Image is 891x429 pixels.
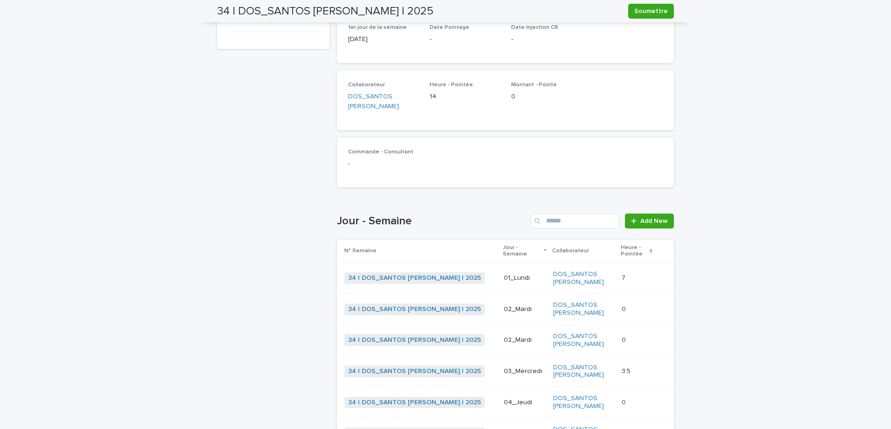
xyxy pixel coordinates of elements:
p: N° Semaine [344,246,377,256]
a: DOS_SANTOS [PERSON_NAME] [553,301,614,317]
a: 34 | DOS_SANTOS [PERSON_NAME] | 2025 [348,336,481,344]
p: 0 [622,334,628,344]
tr: 34 | DOS_SANTOS [PERSON_NAME] | 2025 02_MardiDOS_SANTOS [PERSON_NAME] 00 [337,325,674,356]
a: DOS_SANTOS [PERSON_NAME] [553,394,614,410]
p: 04_Jeudi [504,399,546,407]
span: Date Pointage [430,25,469,30]
a: 34 | DOS_SANTOS [PERSON_NAME] | 2025 [348,305,481,313]
tr: 34 | DOS_SANTOS [PERSON_NAME] | 2025 02_MardiDOS_SANTOS [PERSON_NAME] 00 [337,294,674,325]
a: DOS_SANTOS [PERSON_NAME] [553,364,614,380]
tr: 34 | DOS_SANTOS [PERSON_NAME] | 2025 03_MercrediDOS_SANTOS [PERSON_NAME] 3.53.5 [337,356,674,387]
a: 34 | DOS_SANTOS [PERSON_NAME] | 2025 [348,367,481,375]
span: 1er jour de la semaine [348,25,407,30]
span: Commande - Consultant [348,149,413,155]
h1: Jour - Semaine [337,214,527,228]
input: Search [531,214,619,228]
span: Add New [640,218,668,224]
p: - [511,35,582,44]
a: DOS_SANTOS [PERSON_NAME] [348,92,418,111]
p: 0 [511,92,582,102]
p: 01_Lundi [504,274,546,282]
span: Heure - Pointée [430,82,473,88]
a: DOS_SANTOS [PERSON_NAME] [553,270,614,286]
p: Collaborateur [552,246,589,256]
tr: 34 | DOS_SANTOS [PERSON_NAME] | 2025 04_JeudiDOS_SANTOS [PERSON_NAME] 00 [337,387,674,418]
p: [DATE] [348,35,418,44]
span: Montant - Pointé [511,82,557,88]
h2: 34 | DOS_SANTOS [PERSON_NAME] | 2025 [217,5,433,18]
p: - [430,35,500,44]
tr: 34 | DOS_SANTOS [PERSON_NAME] | 2025 01_LundiDOS_SANTOS [PERSON_NAME] 77 [337,263,674,294]
p: 02_Mardi [504,336,546,344]
p: 3.5 [622,366,632,375]
p: 7 [622,272,627,282]
p: Heure - Pointée [621,242,647,260]
a: 34 | DOS_SANTOS [PERSON_NAME] | 2025 [348,399,481,407]
a: 34 | DOS_SANTOS [PERSON_NAME] | 2025 [348,274,481,282]
a: Add New [625,214,674,228]
p: - [348,159,663,169]
span: Soumettre [634,7,668,16]
p: 0 [622,304,628,313]
p: 0 [622,397,628,407]
p: 02_Mardi [504,305,546,313]
span: Collaborateur [348,82,385,88]
p: Jour - Semaine [503,242,541,260]
button: Soumettre [628,4,674,19]
p: 14 [430,92,500,102]
span: Date Injection CR [511,25,558,30]
a: DOS_SANTOS [PERSON_NAME] [553,332,614,348]
p: 03_Mercredi [504,367,546,375]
